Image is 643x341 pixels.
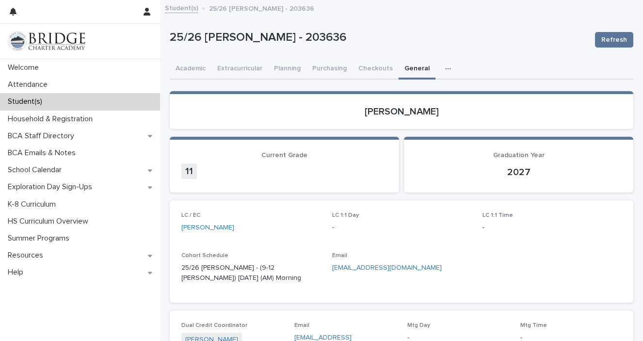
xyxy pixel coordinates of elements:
span: LC 1:1 Day [332,212,359,218]
button: Academic [170,59,211,80]
p: Help [4,268,31,277]
button: Refresh [595,32,633,48]
p: HS Curriculum Overview [4,217,96,226]
p: 25/26 [PERSON_NAME] - 203636 [170,31,587,45]
span: Email [294,323,309,328]
a: [EMAIL_ADDRESS][DOMAIN_NAME] [332,264,442,271]
p: BCA Emails & Notes [4,148,83,158]
p: Attendance [4,80,55,89]
a: [PERSON_NAME] [181,223,234,233]
span: Mtg Time [520,323,547,328]
p: Welcome [4,63,47,72]
span: Refresh [601,35,627,45]
button: Planning [268,59,306,80]
img: V1C1m3IdTEidaUdm9Hs0 [8,32,85,51]
p: K-8 Curriculum [4,200,64,209]
span: Email [332,253,347,259]
span: Mtg Day [407,323,430,328]
p: Summer Programs [4,234,77,243]
button: Purchasing [306,59,353,80]
p: Student(s) [4,97,50,106]
p: BCA Staff Directory [4,131,82,141]
span: Cohort Schedule [181,253,228,259]
p: Exploration Day Sign-Ups [4,182,100,192]
button: Checkouts [353,59,399,80]
a: Student(s) [165,2,198,13]
button: General [399,59,435,80]
p: School Calendar [4,165,69,175]
p: 2027 [416,166,622,178]
p: Resources [4,251,51,260]
p: 25/26 [PERSON_NAME] - (9-12 [PERSON_NAME]) [DATE] (AM) Morning [181,263,321,283]
p: [PERSON_NAME] [181,106,622,117]
span: LC 1:1 Time [482,212,513,218]
span: Dual Credit Coordinator [181,323,247,328]
span: LC / EC [181,212,200,218]
span: Current Grade [261,152,307,159]
span: Graduation Year [493,152,545,159]
span: 11 [181,163,197,179]
button: Extracurricular [211,59,268,80]
p: Household & Registration [4,114,100,124]
p: 25/26 [PERSON_NAME] - 203636 [209,2,314,13]
p: - [332,223,471,233]
p: - [482,223,622,233]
